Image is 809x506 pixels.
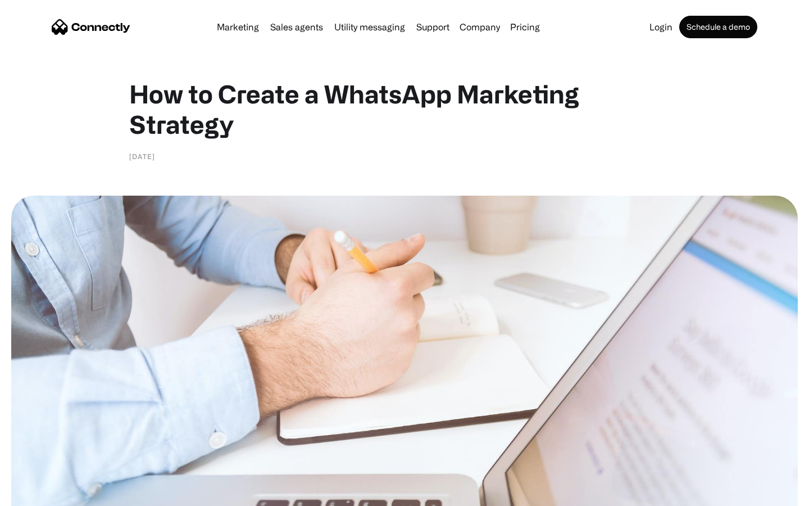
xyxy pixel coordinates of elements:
a: Support [412,22,454,31]
div: [DATE] [129,151,155,162]
aside: Language selected: English [11,486,67,502]
a: Schedule a demo [679,16,757,38]
a: Sales agents [266,22,328,31]
a: Utility messaging [330,22,410,31]
a: Login [645,22,677,31]
div: Company [460,19,500,35]
a: Marketing [212,22,263,31]
a: Pricing [506,22,544,31]
ul: Language list [22,486,67,502]
h1: How to Create a WhatsApp Marketing Strategy [129,79,680,139]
